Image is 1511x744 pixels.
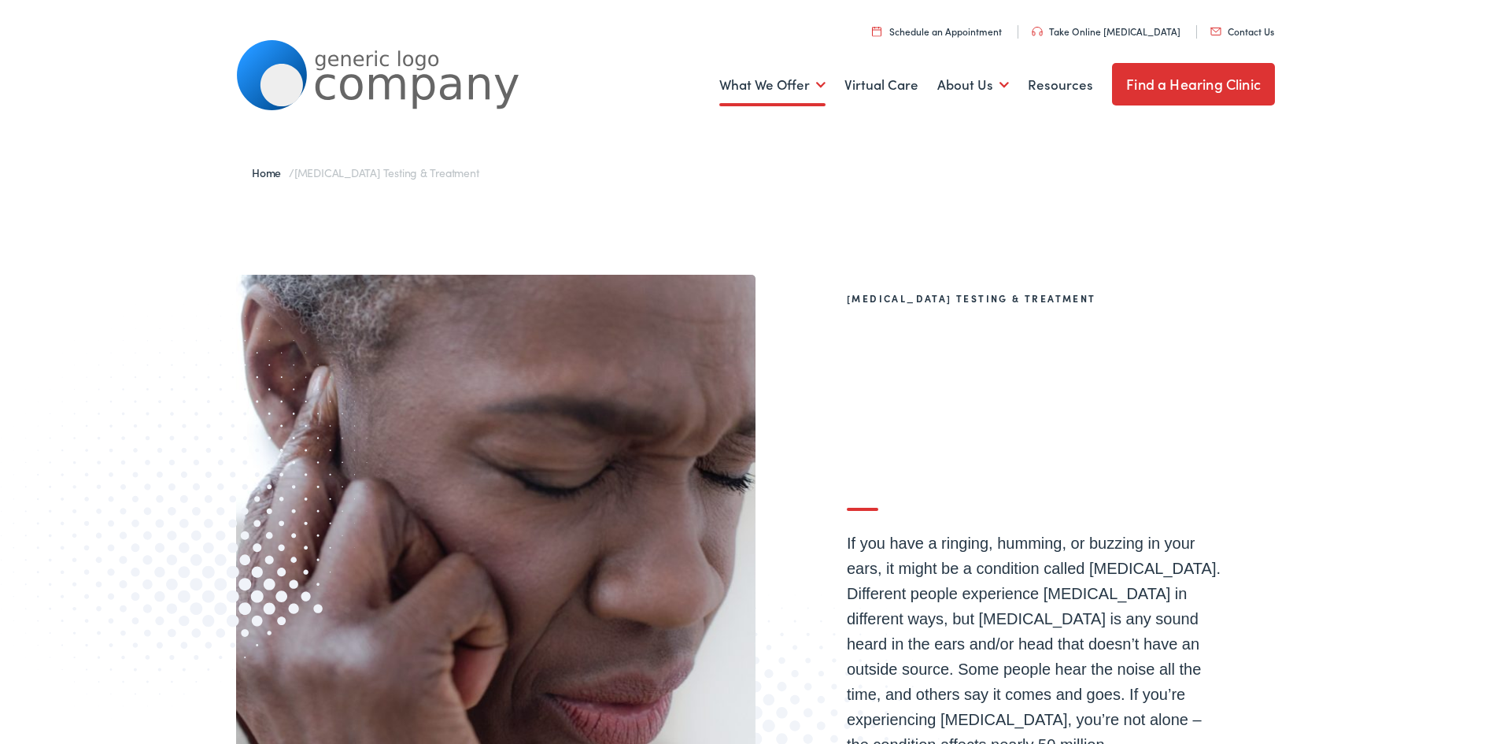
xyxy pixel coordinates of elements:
[1028,56,1093,114] a: Resources
[1210,24,1274,38] a: Contact Us
[937,56,1009,114] a: About Us
[847,382,1235,434] span: [MEDICAL_DATA]?
[252,165,478,180] span: /
[844,56,918,114] a: Virtual Care
[923,439,996,491] span: can
[1032,24,1180,38] a: Take Online [MEDICAL_DATA]
[1007,439,1107,491] span: help.
[847,293,1225,304] h2: [MEDICAL_DATA] Testing & Treatment
[1210,28,1221,35] img: utility icon
[872,26,881,36] img: utility icon
[1112,63,1275,105] a: Find a Hearing Clinic
[294,165,479,180] span: [MEDICAL_DATA] Testing & Treatment
[847,324,1035,376] span: Suffering
[847,439,912,491] span: We
[719,56,826,114] a: What We Offer
[252,165,289,180] a: Home
[1032,27,1043,36] img: utility icon
[1046,324,1147,376] span: from
[872,24,1002,38] a: Schedule an Appointment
